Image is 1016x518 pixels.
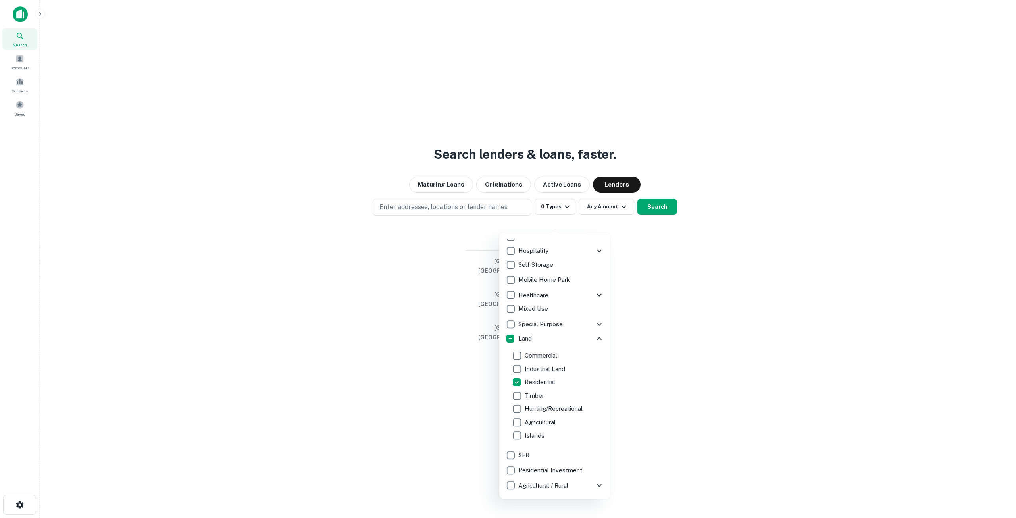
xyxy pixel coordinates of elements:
p: Land [518,334,533,343]
p: Timber [525,391,546,401]
p: Agricultural / Rural [518,481,570,491]
p: Healthcare [518,291,550,300]
p: Residential [525,377,557,387]
p: Special Purpose [518,320,564,329]
p: Mixed Use [518,304,550,314]
p: Agricultural [525,418,557,427]
p: Hunting/Recreational [525,404,584,414]
p: SFR [518,451,531,460]
div: Hospitality [506,244,604,258]
p: Residential Investment [518,466,584,475]
p: Islands [525,431,546,441]
div: Healthcare [506,288,604,302]
p: Hospitality [518,246,550,256]
p: Commercial [525,351,559,360]
div: Agricultural / Rural [506,478,604,493]
div: Land [506,331,604,346]
p: Self Storage [518,260,555,270]
p: Mobile Home Park [518,275,571,285]
div: Special Purpose [506,317,604,331]
p: Industrial Land [525,364,567,374]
